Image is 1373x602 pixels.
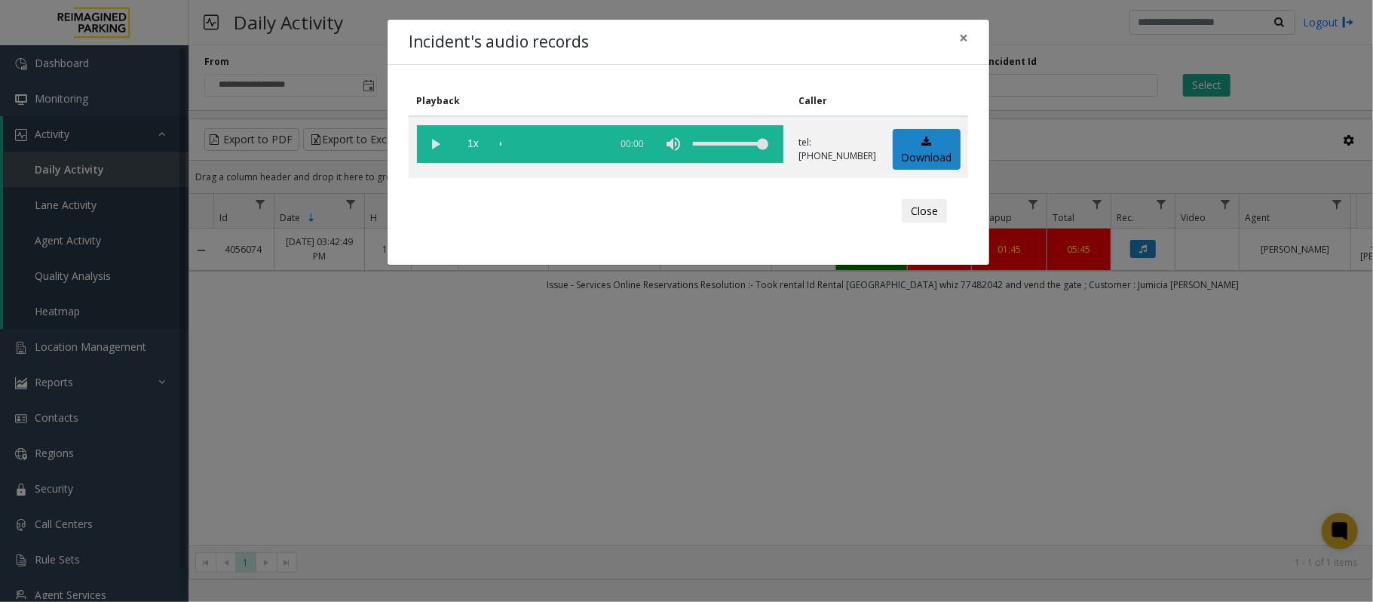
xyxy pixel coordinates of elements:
div: volume level [693,125,768,163]
th: Playback [409,86,791,116]
p: tel:[PHONE_NUMBER] [799,136,877,163]
span: × [959,27,968,48]
h4: Incident's audio records [409,30,589,54]
a: Download [893,129,961,170]
div: scrub bar [500,125,602,163]
span: playback speed button [455,125,492,163]
button: Close [902,199,947,223]
th: Caller [791,86,884,116]
button: Close [949,20,979,57]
